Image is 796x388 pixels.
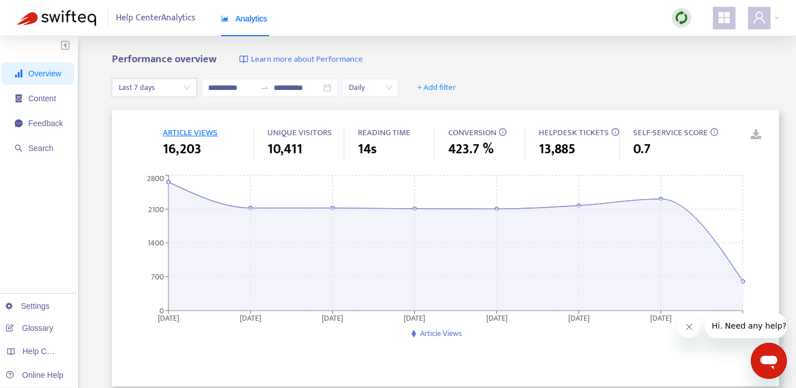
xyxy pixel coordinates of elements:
[221,14,267,23] span: Analytics
[539,139,576,159] span: 13,885
[147,172,164,185] tspan: 2800
[358,126,410,140] span: READING TIME
[159,304,164,317] tspan: 0
[486,311,508,324] tspan: [DATE]
[349,79,392,96] span: Daily
[267,139,302,159] span: 10,411
[568,311,590,324] tspan: [DATE]
[28,144,53,153] span: Search
[151,270,164,283] tspan: 700
[28,94,56,103] span: Content
[239,53,363,66] a: Learn more about Performance
[163,126,218,140] span: ARTICLE VIEWS
[650,311,672,324] tspan: [DATE]
[239,55,248,64] img: image-link
[240,311,262,324] tspan: [DATE]
[322,311,344,324] tspan: [DATE]
[267,126,332,140] span: UNIQUE VISITORS
[221,15,229,23] span: area-chart
[148,236,164,249] tspan: 1400
[112,50,217,68] b: Performance overview
[116,7,196,29] span: Help Center Analytics
[15,144,23,152] span: search
[448,126,496,140] span: CONVERSION
[6,370,63,380] a: Online Help
[420,327,462,340] span: Article Views
[674,11,689,25] img: sync.dc5367851b00ba804db3.png
[717,11,731,24] span: appstore
[6,324,53,333] a: Glossary
[417,81,456,94] span: + Add filter
[705,313,787,338] iframe: Message from company
[448,139,494,159] span: 423.7 %
[260,83,269,92] span: to
[260,83,269,92] span: swap-right
[119,79,190,96] span: Last 7 days
[678,316,700,338] iframe: Close message
[404,311,426,324] tspan: [DATE]
[751,343,787,379] iframe: Button to launch messaging window
[251,53,363,66] span: Learn more about Performance
[6,301,50,311] a: Settings
[732,311,753,324] tspan: [DATE]
[163,139,201,159] span: 16,203
[633,139,651,159] span: 0.7
[148,202,164,215] tspan: 2100
[633,126,708,140] span: SELF-SERVICE SCORE
[23,347,69,356] span: Help Centers
[752,11,766,24] span: user
[539,126,609,140] span: HELPDESK TICKETS
[17,10,96,26] img: Swifteq
[409,79,465,97] button: + Add filter
[15,70,23,77] span: signal
[358,139,377,159] span: 14s
[158,311,179,324] tspan: [DATE]
[15,94,23,102] span: container
[15,119,23,127] span: message
[28,119,63,128] span: Feedback
[28,69,61,78] span: Overview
